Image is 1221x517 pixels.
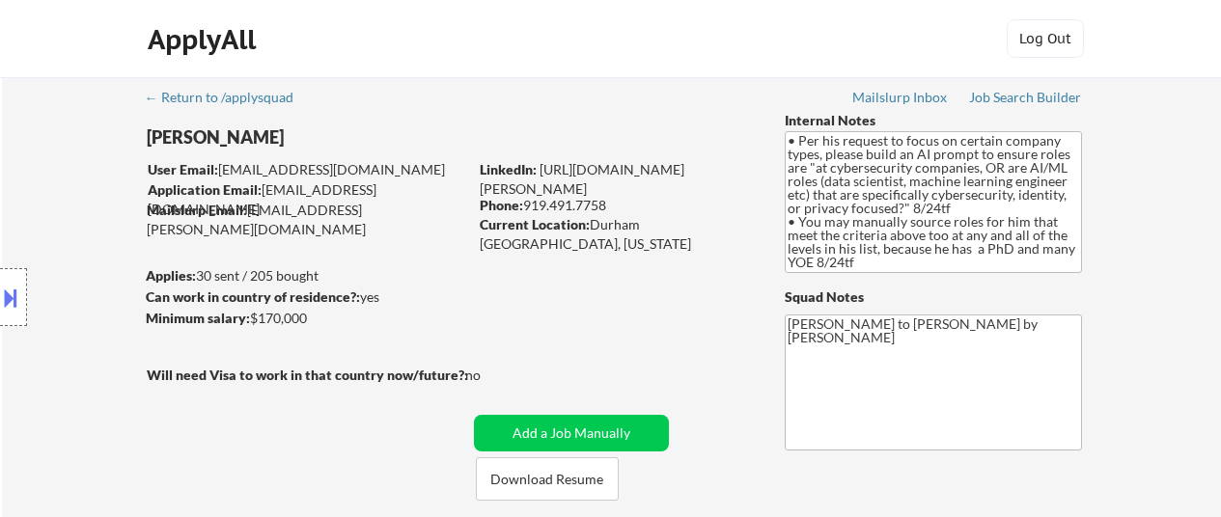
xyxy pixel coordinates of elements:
div: Job Search Builder [969,91,1082,104]
strong: Phone: [480,197,523,213]
button: Add a Job Manually [474,415,669,451]
div: ApplyAll [148,23,262,56]
div: Internal Notes [785,111,1082,130]
div: no [465,366,520,385]
div: Durham [GEOGRAPHIC_DATA], [US_STATE] [480,215,753,253]
button: Download Resume [476,457,619,501]
a: [URL][DOMAIN_NAME][PERSON_NAME] [480,161,684,197]
strong: Current Location: [480,216,590,232]
div: Mailslurp Inbox [852,91,949,104]
div: 919.491.7758 [480,196,753,215]
a: ← Return to /applysquad [145,90,312,109]
a: Job Search Builder [969,90,1082,109]
button: Log Out [1007,19,1084,58]
div: ← Return to /applysquad [145,91,312,104]
a: Mailslurp Inbox [852,90,949,109]
div: Squad Notes [785,287,1082,307]
strong: LinkedIn: [480,161,537,177]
